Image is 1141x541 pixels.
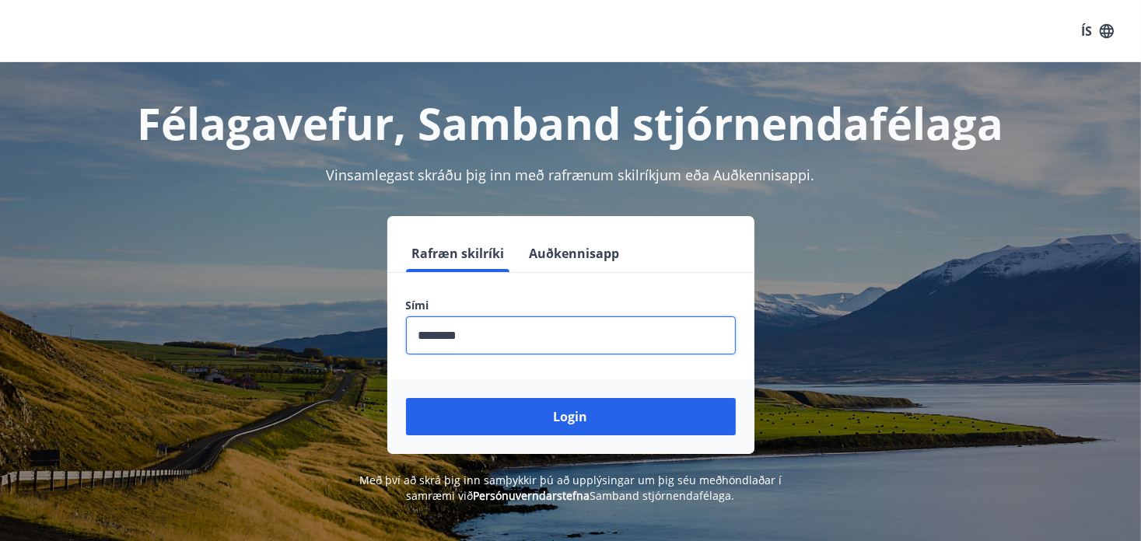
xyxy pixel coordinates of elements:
[327,166,815,184] span: Vinsamlegast skráðu þig inn með rafrænum skilríkjum eða Auðkennisappi.
[406,398,736,435] button: Login
[1073,17,1122,45] button: ÍS
[523,235,626,272] button: Auðkennisapp
[474,488,590,503] a: Persónuverndarstefna
[30,93,1112,152] h1: Félagavefur, Samband stjórnendafélaga
[406,235,511,272] button: Rafræn skilríki
[406,298,736,313] label: Sími
[359,473,782,503] span: Með því að skrá þig inn samþykkir þú að upplýsingar um þig séu meðhöndlaðar í samræmi við Samband...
